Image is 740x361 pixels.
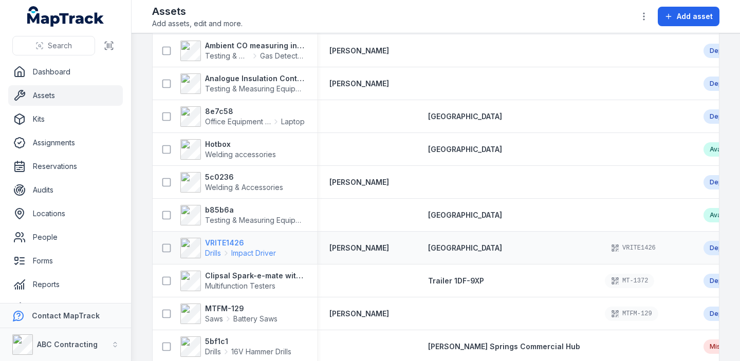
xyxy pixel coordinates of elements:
[8,203,123,224] a: Locations
[180,303,277,324] a: MTFM-129SawsBattery Saws
[281,117,305,127] span: Laptop
[8,227,123,248] a: People
[8,251,123,271] a: Forms
[32,311,100,320] strong: Contact MapTrack
[205,238,276,248] strong: VRITE1426
[8,274,123,295] a: Reports
[428,243,502,253] a: [GEOGRAPHIC_DATA]
[8,85,123,106] a: Assets
[329,79,389,89] a: [PERSON_NAME]
[180,172,283,193] a: 5c0236Welding & Accessories
[605,241,662,255] div: VRITE1426
[428,276,484,285] span: Trailer 1DF-9XP
[8,298,123,318] a: Alerts
[205,51,250,61] span: Testing & Measuring Equipment
[8,62,123,82] a: Dashboard
[180,139,276,160] a: HotboxWelding accessories
[27,6,104,27] a: MapTrack
[205,106,305,117] strong: 8e7c58
[205,117,271,127] span: Office Equipment & IT
[329,177,389,187] a: [PERSON_NAME]
[180,73,305,94] a: Analogue Insulation Continuity TesterTesting & Measuring Equipment
[428,211,502,219] span: [GEOGRAPHIC_DATA]
[704,339,739,354] div: Missing
[8,109,123,129] a: Kits
[205,303,277,314] strong: MTFM-129
[428,144,502,155] a: [GEOGRAPHIC_DATA]
[12,36,95,55] button: Search
[428,112,502,121] span: [GEOGRAPHIC_DATA]
[428,341,580,352] a: [PERSON_NAME] Springs Commercial Hub
[205,205,305,215] strong: b85b6a
[205,84,312,93] span: Testing & Measuring Equipment
[205,336,291,347] strong: 5bf1c1
[677,11,713,22] span: Add asset
[260,51,305,61] span: Gas Detectors
[8,156,123,177] a: Reservations
[205,281,275,290] span: Multifunction Testers
[329,46,389,56] a: [PERSON_NAME]
[428,111,502,122] a: [GEOGRAPHIC_DATA]
[205,248,221,258] span: Drills
[205,183,283,192] span: Welding & Accessories
[8,132,123,153] a: Assignments
[205,150,276,159] span: Welding accessories
[231,248,276,258] span: Impact Driver
[605,307,658,321] div: MTFM-129
[205,347,221,357] span: Drills
[605,274,654,288] div: MT-1372
[205,73,305,84] strong: Analogue Insulation Continuity Tester
[233,314,277,324] span: Battery Saws
[428,276,484,286] a: Trailer 1DF-9XP
[8,180,123,200] a: Audits
[205,314,223,324] span: Saws
[329,243,389,253] a: [PERSON_NAME]
[205,139,276,149] strong: Hotbox
[180,238,276,258] a: VRITE1426DrillsImpact Driver
[180,271,305,291] a: Clipsal Spark-e-mate with Bags & AccessoriesMultifunction Testers
[231,347,291,357] span: 16V Hammer Drills
[180,205,305,225] a: b85b6aTesting & Measuring Equipment
[428,342,580,351] span: [PERSON_NAME] Springs Commercial Hub
[205,41,305,51] strong: Ambient CO measuring instrument
[205,172,283,182] strong: 5c0236
[48,41,72,51] span: Search
[329,309,389,319] a: [PERSON_NAME]
[180,336,291,357] a: 5bf1c1Drills16V Hammer Drills
[428,243,502,252] span: [GEOGRAPHIC_DATA]
[180,41,305,61] a: Ambient CO measuring instrumentTesting & Measuring EquipmentGas Detectors
[37,340,98,349] strong: ABC Contracting
[152,18,243,29] span: Add assets, edit and more.
[152,4,243,18] h2: Assets
[658,7,719,26] button: Add asset
[428,210,502,220] a: [GEOGRAPHIC_DATA]
[180,106,305,127] a: 8e7c58Office Equipment & ITLaptop
[428,145,502,154] span: [GEOGRAPHIC_DATA]
[205,271,305,281] strong: Clipsal Spark-e-mate with Bags & Accessories
[205,216,312,224] span: Testing & Measuring Equipment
